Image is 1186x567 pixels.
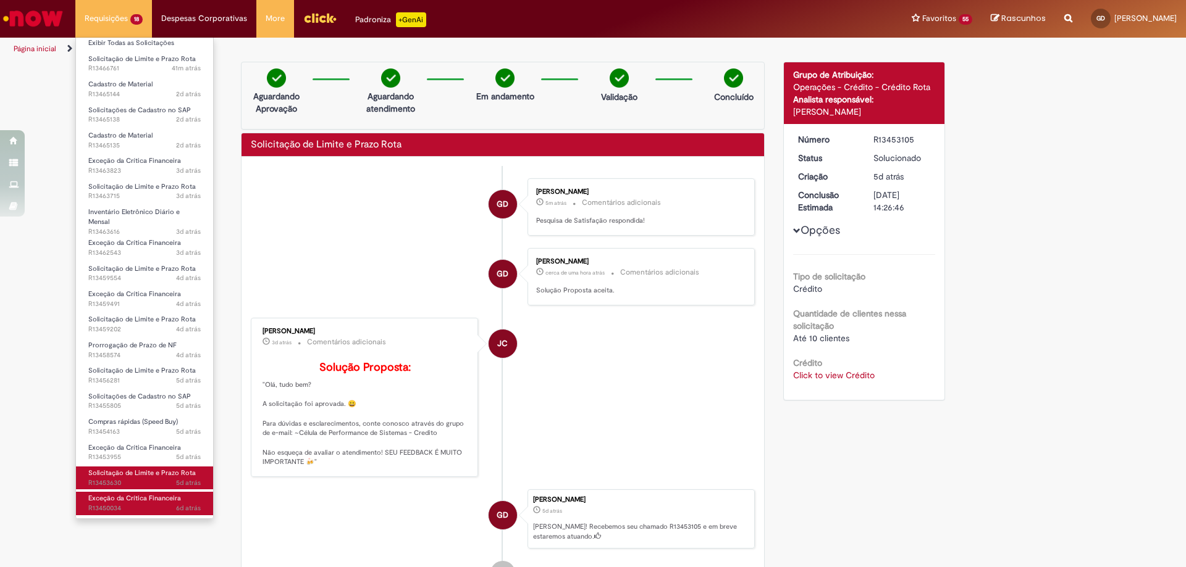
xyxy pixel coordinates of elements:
p: Pesquisa de Satisfação respondida! [536,216,742,226]
span: JC [497,329,508,358]
span: 6d atrás [176,503,201,513]
span: Solicitações de Cadastro no SAP [88,392,191,401]
span: Até 10 clientes [793,333,849,344]
a: Aberto R13450034 : Exceção da Crítica Financeira [76,492,213,515]
b: Crédito [793,357,822,368]
span: Exceção da Crítica Financeira [88,494,181,503]
span: R13459491 [88,299,201,309]
p: "Olá, tudo bem? A solicitação foi aprovada. 😀 Para dúvidas e esclarecimentos, conte conosco atrav... [263,362,468,467]
time: 27/08/2025 18:24:07 [176,427,201,436]
time: 30/08/2025 14:32:29 [176,89,201,99]
span: Compras rápidas (Speed Buy) [88,417,178,426]
span: R13453630 [88,478,201,488]
span: Exceção da Crítica Financeira [88,156,181,165]
span: Solicitação de Limite e Prazo Rota [88,264,196,273]
div: [PERSON_NAME] [536,188,742,196]
div: R13453105 [873,133,931,146]
span: 4d atrás [176,325,201,334]
p: +GenAi [396,12,426,27]
img: check-circle-green.png [495,68,515,88]
span: Inventário Eletrônico Diário e Mensal [88,207,180,226]
span: 3d atrás [176,166,201,175]
div: [PERSON_NAME] [536,258,742,265]
span: 4d atrás [176,273,201,283]
span: 5d atrás [176,452,201,461]
div: Solucionado [873,152,931,164]
span: R13463715 [88,191,201,201]
div: [PERSON_NAME] [263,328,468,335]
span: 5d atrás [176,401,201,410]
h2: Solicitação de Limite e Prazo Rota Histórico de tíquete [251,139,402,151]
b: Solução Proposta: [319,360,411,375]
ul: Requisições [75,37,214,519]
span: Crédito [793,283,822,294]
span: 41m atrás [172,64,201,73]
span: R13455805 [88,401,201,411]
span: 5d atrás [176,427,201,436]
time: 27/08/2025 17:32:10 [176,452,201,461]
span: Solicitação de Limite e Prazo Rota [88,54,196,64]
dt: Conclusão Estimada [789,189,865,213]
span: Cadastro de Material [88,80,153,89]
span: More [266,12,285,25]
time: 30/08/2025 14:24:06 [176,115,201,124]
span: R13459554 [88,273,201,283]
small: Comentários adicionais [307,337,386,347]
p: Em andamento [476,90,534,102]
span: Solicitação de Limite e Prazo Rota [88,315,196,324]
span: 55 [959,14,972,25]
span: R13463823 [88,166,201,176]
span: R13465138 [88,115,201,125]
span: R13465144 [88,89,201,99]
div: [DATE] 14:26:46 [873,189,931,213]
span: 4d atrás [176,299,201,308]
img: ServiceNow [1,6,65,31]
a: Exibir Todas as Solicitações [76,36,213,50]
span: R13450034 [88,503,201,513]
a: Rascunhos [991,13,1046,25]
span: GD [1096,14,1105,22]
small: Comentários adicionais [582,197,661,208]
a: Aberto R13463715 : Solicitação de Limite e Prazo Rota [76,180,213,203]
span: 5d atrás [873,171,904,182]
a: Aberto R13465138 : Solicitações de Cadastro no SAP [76,104,213,126]
b: Quantidade de clientes nessa solicitação [793,308,906,331]
time: 29/08/2025 17:35:36 [176,166,201,175]
time: 01/09/2025 09:48:26 [172,64,201,73]
span: GD [497,189,508,219]
span: 2d atrás [176,141,201,150]
time: 26/08/2025 17:39:39 [176,503,201,513]
time: 28/08/2025 16:35:36 [176,325,201,334]
img: check-circle-green.png [381,68,400,88]
a: Aberto R13466761 : Solicitação de Limite e Prazo Rota [76,52,213,75]
a: Aberto R13465144 : Cadastro de Material [76,78,213,101]
time: 27/08/2025 15:20:32 [873,171,904,182]
a: Aberto R13459202 : Solicitação de Limite e Prazo Rota [76,313,213,336]
span: 3d atrás [176,248,201,257]
span: R13463616 [88,227,201,237]
div: Gabriela Dezanet [489,501,517,529]
a: Página inicial [14,44,56,54]
span: Despesas Corporativas [161,12,247,25]
span: Exceção da Crítica Financeira [88,443,181,452]
div: 27/08/2025 15:20:32 [873,170,931,183]
p: Concluído [714,91,754,103]
time: 28/08/2025 09:41:14 [176,376,201,385]
time: 27/08/2025 15:20:32 [542,507,562,515]
li: Gabriela Dezanet [251,489,755,548]
img: check-circle-green.png [267,68,286,88]
time: 29/08/2025 17:10:12 [176,191,201,201]
img: check-circle-green.png [610,68,629,88]
span: Solicitações de Cadastro no SAP [88,106,191,115]
time: 01/09/2025 10:23:39 [545,199,566,207]
span: 5m atrás [545,199,566,207]
div: [PERSON_NAME] [533,496,748,503]
span: Solicitação de Limite e Prazo Rota [88,366,196,375]
div: Analista responsável: [793,93,936,106]
a: Aberto R13463616 : Inventário Eletrônico Diário e Mensal [76,205,213,232]
a: Click to view Crédito [793,370,875,381]
p: [PERSON_NAME]! Recebemos seu chamado R13453105 e em breve estaremos atuando. [533,522,748,541]
p: Solução Proposta aceita. [536,286,742,296]
span: R13453955 [88,452,201,462]
span: Cadastro de Material [88,131,153,140]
